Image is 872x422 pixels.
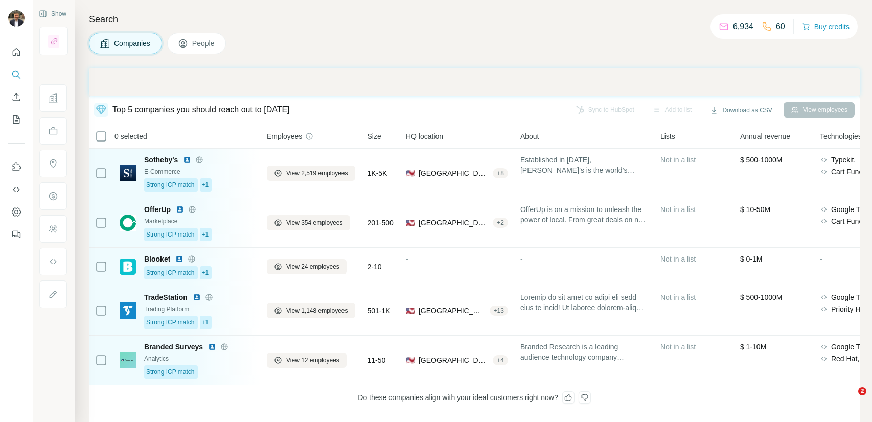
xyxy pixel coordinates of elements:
span: Technologies [820,131,862,142]
iframe: Intercom live chat [837,387,862,412]
span: View 1,148 employees [286,306,348,315]
span: 201-500 [368,218,394,228]
span: - [820,255,822,263]
span: 2-10 [368,262,382,272]
span: TradeStation [144,292,188,302]
span: +1 [202,268,209,277]
span: Branded Research is a leading audience technology company reimagining the market research industr... [520,342,648,362]
span: About [520,131,539,142]
span: Strong ICP match [146,180,195,190]
div: E-Commerce [144,167,255,176]
button: Dashboard [8,203,25,221]
span: Size [368,131,381,142]
span: 11-50 [368,355,386,365]
img: LinkedIn logo [183,156,191,164]
button: Enrich CSV [8,88,25,106]
img: Logo of OfferUp [120,215,136,231]
span: 🇺🇸 [406,218,415,228]
span: OfferUp is on a mission to unleash the power of local. From great deals on new and secondhand fin... [520,204,648,225]
button: Download as CSV [703,103,779,118]
img: Logo of Sotheby's [120,165,136,181]
div: + 4 [493,356,508,365]
span: HQ location [406,131,443,142]
img: LinkedIn logo [208,343,216,351]
span: [GEOGRAPHIC_DATA], [US_STATE] [419,355,489,365]
span: Strong ICP match [146,318,195,327]
img: LinkedIn logo [176,205,184,214]
span: Sotheby's [144,155,178,165]
span: [GEOGRAPHIC_DATA] [419,306,486,316]
span: People [192,38,216,49]
span: Loremip do sit amet co adipi eli sedd eius te incid! Ut laboree dolorem-aliq enimadm ve quis nost... [520,292,648,313]
span: $ 500-1000M [740,156,783,164]
span: +1 [202,230,209,239]
span: - [406,255,408,263]
span: Strong ICP match [146,230,195,239]
p: 60 [776,20,785,33]
button: Feedback [8,225,25,244]
span: Established in [DATE], [PERSON_NAME]’s is the world’s premier destination for art and luxury. Sot... [520,155,648,175]
span: View 24 employees [286,262,339,271]
span: Not in a list [660,343,696,351]
button: View 24 employees [267,259,347,274]
span: 🇺🇸 [406,355,415,365]
img: LinkedIn logo [193,293,201,301]
img: LinkedIn logo [175,255,183,263]
span: $ 500-1000M [740,293,783,301]
div: Marketplace [144,217,255,226]
h4: Search [89,12,860,27]
span: Not in a list [660,293,696,301]
span: View 2,519 employees [286,169,348,178]
span: Companies [114,38,151,49]
button: Show [32,6,74,21]
span: Employees [267,131,302,142]
span: View 12 employees [286,356,339,365]
span: +1 [202,318,209,327]
span: Typekit, [831,155,856,165]
button: View 12 employees [267,353,347,368]
span: Not in a list [660,255,696,263]
img: Logo of Blooket [120,259,136,275]
span: View 354 employees [286,218,343,227]
span: +1 [202,180,209,190]
span: Strong ICP match [146,367,195,377]
div: Do these companies align with your ideal customers right now? [89,385,860,410]
span: Blooket [144,254,170,264]
span: - [520,255,523,263]
span: Lists [660,131,675,142]
div: + 2 [493,218,508,227]
button: View 2,519 employees [267,166,355,181]
span: Red Hat, [831,354,859,364]
button: My lists [8,110,25,129]
span: [GEOGRAPHIC_DATA], [US_STATE] [419,218,489,228]
div: Trading Platform [144,304,255,314]
span: Annual revenue [740,131,790,142]
span: OfferUp [144,204,171,215]
div: Top 5 companies you should reach out to [DATE] [112,104,290,116]
img: Avatar [8,10,25,27]
p: 6,934 [733,20,753,33]
span: Branded Surveys [144,342,203,352]
iframe: Banner [89,68,860,96]
span: $ 0-1M [740,255,763,263]
button: View 1,148 employees [267,303,355,318]
button: Quick start [8,43,25,61]
span: Not in a list [660,156,696,164]
span: [GEOGRAPHIC_DATA], [US_STATE] [419,168,489,178]
div: Analytics [144,354,255,363]
span: Strong ICP match [146,268,195,277]
button: Buy credits [802,19,850,34]
button: Use Surfe API [8,180,25,199]
img: Logo of TradeStation [120,302,136,319]
span: 1K-5K [368,168,387,178]
span: Not in a list [660,205,696,214]
span: $ 10-50M [740,205,770,214]
span: 0 selected [114,131,147,142]
button: View 354 employees [267,215,350,230]
span: 2 [858,387,866,395]
button: Use Surfe on LinkedIn [8,158,25,176]
div: + 8 [493,169,508,178]
div: + 13 [490,306,508,315]
img: Logo of Branded Surveys [120,352,136,368]
button: Search [8,65,25,84]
